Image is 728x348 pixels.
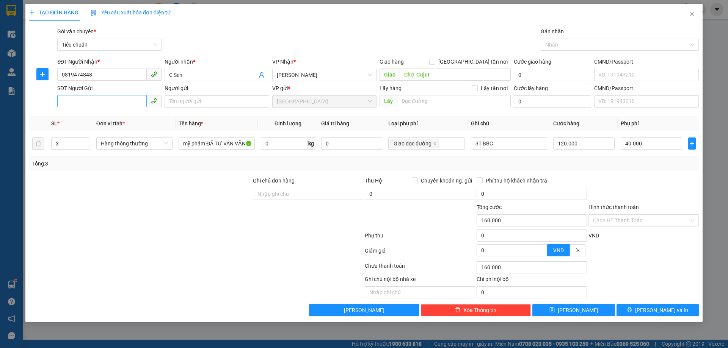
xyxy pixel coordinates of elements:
[277,69,372,81] span: Cư Kuin
[455,307,460,313] span: delete
[468,116,550,131] th: Ghi chú
[32,159,281,168] div: Tổng: 3
[37,30,93,50] span: TD1409250048 -
[275,120,301,126] span: Định lượng
[62,39,157,50] span: Tiêu chuẩn
[344,306,384,314] span: [PERSON_NAME]
[433,142,437,146] span: close
[380,69,400,81] span: Giao
[32,137,44,150] button: delete
[689,140,695,147] span: plus
[91,10,97,16] img: icon
[36,68,49,80] button: plus
[29,9,78,16] span: TẠO ĐƠN HÀNG
[635,306,688,314] span: [PERSON_NAME] và In
[688,137,696,150] button: plus
[165,84,269,92] div: Người gửi
[308,137,315,150] span: kg
[11,55,92,96] strong: Nhận:
[390,139,439,148] span: Giao dọc đường
[151,98,157,104] span: phone
[514,95,591,108] input: Cước lấy hàng
[477,275,587,286] div: Chi phí nội bộ
[549,307,555,313] span: save
[29,10,35,15] span: plus
[253,178,295,184] label: Ghi chú đơn hàng
[179,120,203,126] span: Tên hàng
[44,44,88,50] span: 19:42:15 [DATE]
[151,71,157,77] span: phone
[272,59,293,65] span: VP Nhận
[37,71,48,77] span: plus
[421,304,531,316] button: deleteXóa Thông tin
[57,58,162,66] div: SĐT Người Nhận
[37,4,111,20] span: Gửi:
[364,247,476,260] div: Giảm giá
[253,188,363,200] input: Ghi chú đơn hàng
[532,304,615,316] button: save[PERSON_NAME]
[617,304,699,316] button: printer[PERSON_NAME] và In
[576,247,579,253] span: %
[553,247,564,253] span: VND
[101,138,168,149] span: Hàng thông thường
[365,178,382,184] span: Thu Hộ
[380,59,404,65] span: Giao hàng
[483,176,550,185] span: Phí thu hộ khách nhận trả
[594,58,698,66] div: CMND/Passport
[37,22,93,28] span: A Huy - 0967859540
[165,58,269,66] div: Người nhận
[57,28,96,34] span: Gói vận chuyển
[477,204,502,210] span: Tổng cước
[553,120,579,126] span: Cước hàng
[365,286,475,298] input: Nhập ghi chú
[418,176,475,185] span: Chuyển khoản ng. gửi
[400,69,511,81] input: Dọc đường
[364,262,476,275] div: Chưa thanh toán
[478,84,511,92] span: Lấy tận nơi
[558,306,598,314] span: [PERSON_NAME]
[259,72,265,78] span: user-add
[514,69,591,81] input: Cước giao hàng
[397,95,511,107] input: Dọc đường
[588,204,639,210] label: Hình thức thanh toán
[272,84,377,92] div: VP gửi
[435,58,511,66] span: [GEOGRAPHIC_DATA] tận nơi
[365,275,475,286] div: Ghi chú nội bộ nhà xe
[621,120,639,126] span: Phụ phí
[514,85,548,91] label: Cước lấy hàng
[321,120,349,126] span: Giá trị hàng
[51,120,57,126] span: SL
[37,12,111,20] span: [GEOGRAPHIC_DATA]
[321,137,383,150] input: 0
[394,139,431,148] span: Giao dọc đường
[514,59,551,65] label: Cước giao hàng
[380,95,397,107] span: Lấy
[541,28,564,34] label: Gán nhãn
[309,304,419,316] button: [PERSON_NAME]
[179,137,255,150] input: VD: Bàn, Ghế
[594,84,698,92] div: CMND/Passport
[385,116,468,131] th: Loại phụ phí
[463,306,496,314] span: Xóa Thông tin
[96,120,125,126] span: Đơn vị tính
[681,4,703,25] button: Close
[380,85,402,91] span: Lấy hàng
[689,11,695,17] span: close
[91,9,171,16] span: Yêu cầu xuất hóa đơn điện tử
[37,37,93,50] span: thanhhieu.tienoanh - In:
[588,233,599,239] span: VND
[277,96,372,107] span: Thủ Đức
[57,84,162,92] div: SĐT Người Gửi
[364,231,476,245] div: Phụ thu
[471,137,547,150] input: Ghi Chú
[627,307,632,313] span: printer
